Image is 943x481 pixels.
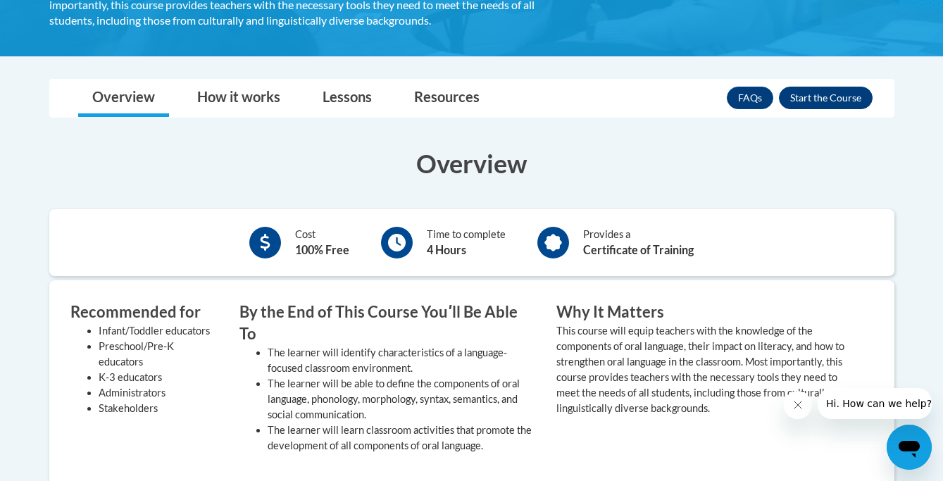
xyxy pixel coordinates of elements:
[784,391,812,419] iframe: Close message
[818,388,932,419] iframe: Message from company
[427,227,506,258] div: Time to complete
[295,227,349,258] div: Cost
[887,425,932,470] iframe: Button to launch messaging window
[727,87,773,109] a: FAQs
[779,87,873,109] button: Enroll
[583,227,694,258] div: Provides a
[239,301,535,345] h3: By the End of This Course Youʹll Be Able To
[268,376,535,423] li: The learner will be able to define the components of oral language, phonology, morphology, syntax...
[70,301,218,323] h3: Recommended for
[99,323,218,339] li: Infant/Toddler educators
[583,243,694,256] b: Certificate of Training
[268,345,535,376] li: The learner will identify characteristics of a language-focused classroom environment.
[78,80,169,117] a: Overview
[400,80,494,117] a: Resources
[268,423,535,454] li: The learner will learn classroom activities that promote the development of all components of ora...
[99,339,218,370] li: Preschool/Pre-K educators
[183,80,294,117] a: How it works
[99,385,218,401] li: Administrators
[99,370,218,385] li: K-3 educators
[295,243,349,256] b: 100% Free
[308,80,386,117] a: Lessons
[556,325,849,414] value: This course will equip teachers with the knowledge of the components of oral language, their impa...
[49,146,894,181] h3: Overview
[556,301,852,323] h3: Why It Matters
[427,243,466,256] b: 4 Hours
[99,401,218,416] li: Stakeholders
